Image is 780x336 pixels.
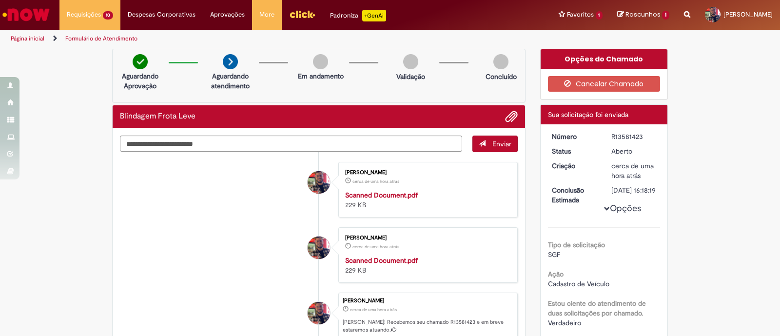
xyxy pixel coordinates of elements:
div: Rafael Farias Ribeiro De Oliveira [308,302,330,324]
span: Despesas Corporativas [128,10,195,20]
span: cerca de uma hora atrás [350,307,397,313]
div: Aberto [611,146,657,156]
span: Cadastro de Veículo [548,279,609,288]
span: Requisições [67,10,101,20]
div: [PERSON_NAME] [345,170,507,176]
span: 1 [662,11,669,20]
time: 30/09/2025 13:18:06 [611,161,654,180]
img: img-circle-grey.png [403,54,418,69]
div: 30/09/2025 13:18:06 [611,161,657,180]
p: Em andamento [298,71,344,81]
b: Estou ciente do atendimento de duas solicitações por chamado. [548,299,646,317]
b: Tipo de solicitação [548,240,605,249]
div: 229 KB [345,256,507,275]
span: Sua solicitação foi enviada [548,110,628,119]
span: More [259,10,274,20]
div: [PERSON_NAME] [345,235,507,241]
a: Rascunhos [617,10,669,20]
img: check-circle-green.png [133,54,148,69]
p: Aguardando Aprovação [117,71,164,91]
span: Enviar [492,139,511,148]
time: 30/09/2025 13:18:03 [352,178,399,184]
img: img-circle-grey.png [313,54,328,69]
span: Favoritos [567,10,594,20]
p: Validação [396,72,425,81]
div: [DATE] 16:18:19 [611,185,657,195]
img: arrow-next.png [223,54,238,69]
div: Opções do Chamado [541,49,668,69]
div: Rafael Farias Ribeiro De Oliveira [308,237,330,259]
p: +GenAi [362,10,386,21]
img: ServiceNow [1,5,51,24]
span: Rascunhos [625,10,661,19]
div: Padroniza [330,10,386,21]
p: [PERSON_NAME]! Recebemos seu chamado R13581423 e em breve estaremos atuando. [343,318,512,334]
span: 1 [596,11,603,20]
a: Página inicial [11,35,44,42]
span: cerca de uma hora atrás [611,161,654,180]
b: Ação [548,270,564,278]
p: Aguardando atendimento [207,71,254,91]
button: Cancelar Chamado [548,76,661,92]
textarea: Digite sua mensagem aqui... [120,136,462,152]
span: Aprovações [210,10,245,20]
div: Rafael Farias Ribeiro De Oliveira [308,171,330,194]
img: img-circle-grey.png [493,54,508,69]
p: Concluído [486,72,517,81]
ul: Trilhas de página [7,30,513,48]
dt: Criação [545,161,604,171]
span: 10 [103,11,113,20]
div: [PERSON_NAME] [343,298,512,304]
span: SGF [548,250,560,259]
button: Enviar [472,136,518,152]
span: Verdadeiro [548,318,581,327]
a: Formulário de Atendimento [65,35,137,42]
time: 30/09/2025 13:18:06 [350,307,397,313]
h2: Blindagem Frota Leve Histórico de tíquete [120,112,195,121]
span: cerca de uma hora atrás [352,244,399,250]
a: Scanned Document.pdf [345,256,418,265]
span: cerca de uma hora atrás [352,178,399,184]
time: 30/09/2025 13:17:30 [352,244,399,250]
img: click_logo_yellow_360x200.png [289,7,315,21]
div: 229 KB [345,190,507,210]
dt: Conclusão Estimada [545,185,604,205]
button: Adicionar anexos [505,110,518,123]
a: Scanned Document.pdf [345,191,418,199]
div: R13581423 [611,132,657,141]
span: [PERSON_NAME] [723,10,773,19]
dt: Número [545,132,604,141]
dt: Status [545,146,604,156]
